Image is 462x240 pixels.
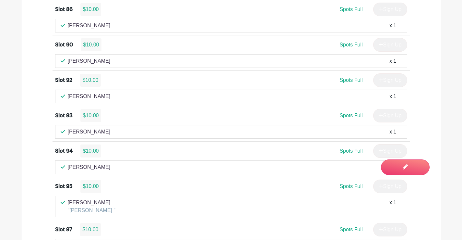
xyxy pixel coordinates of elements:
[389,199,396,214] div: x 1
[80,180,101,193] div: $10.00
[389,128,396,136] div: x 1
[68,128,111,136] p: [PERSON_NAME]
[81,38,102,51] div: $10.00
[80,223,101,236] div: $10.00
[339,227,362,232] span: Spots Full
[68,93,111,100] p: [PERSON_NAME]
[55,76,72,84] div: Slot 92
[68,57,111,65] p: [PERSON_NAME]
[80,145,101,158] div: $10.00
[389,22,396,30] div: x 1
[55,41,73,49] div: Slot 90
[68,207,115,214] p: "[PERSON_NAME] "
[80,74,101,87] div: $10.00
[55,6,73,13] div: Slot 86
[80,3,101,16] div: $10.00
[68,163,111,171] p: [PERSON_NAME]
[339,113,362,118] span: Spots Full
[68,22,111,30] p: [PERSON_NAME]
[339,77,362,83] span: Spots Full
[389,57,396,65] div: x 1
[68,199,115,207] p: [PERSON_NAME]
[339,42,362,47] span: Spots Full
[80,109,101,122] div: $10.00
[339,148,362,154] span: Spots Full
[55,226,72,234] div: Slot 97
[55,183,73,190] div: Slot 95
[389,93,396,100] div: x 1
[339,6,362,12] span: Spots Full
[55,112,73,120] div: Slot 93
[55,147,73,155] div: Slot 94
[339,183,362,189] span: Spots Full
